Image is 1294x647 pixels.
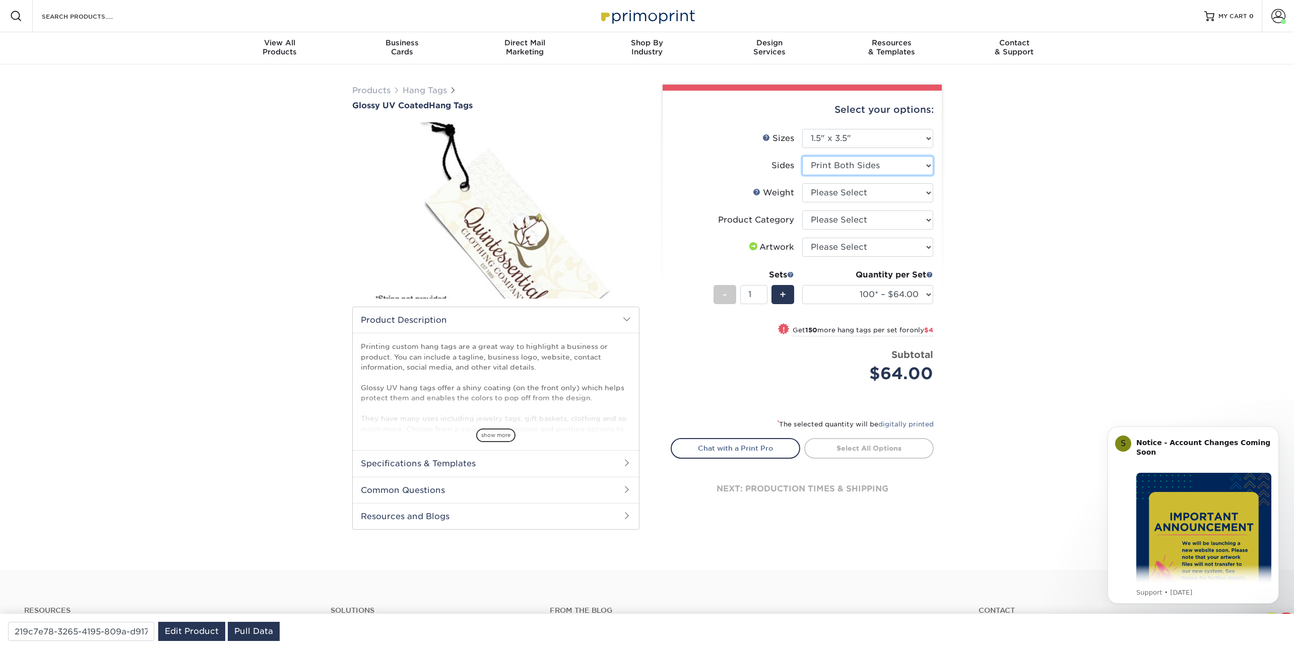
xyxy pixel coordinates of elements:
[228,622,280,641] a: Pull Data
[718,214,794,226] div: Product Category
[464,38,586,56] div: Marketing
[586,32,708,64] a: Shop ByIndustry
[158,622,225,641] a: Edit Product
[924,326,933,334] span: $4
[708,38,830,47] span: Design
[953,38,1075,56] div: & Support
[777,420,934,428] small: The selected quantity will be
[353,503,639,529] h2: Resources and Blogs
[979,606,1270,615] a: Contact
[352,101,639,110] h1: Hang Tags
[747,241,794,253] div: Artwork
[353,477,639,503] h2: Common Questions
[910,326,933,334] span: only
[771,160,794,172] div: Sides
[219,38,341,47] span: View All
[671,438,800,458] a: Chat with a Print Pro
[1260,613,1284,637] iframe: Intercom live chat
[953,32,1075,64] a: Contact& Support
[403,86,447,95] a: Hang Tags
[714,269,794,281] div: Sets
[891,349,933,360] strong: Subtotal
[586,38,708,56] div: Industry
[805,326,817,334] strong: 150
[464,32,586,64] a: Direct MailMarketing
[671,459,934,519] div: next: production times & shipping
[953,38,1075,47] span: Contact
[762,132,794,145] div: Sizes
[24,606,315,615] h4: Resources
[1249,13,1254,20] span: 0
[1218,12,1247,21] span: MY CART
[723,287,727,302] span: -
[830,38,953,56] div: & Templates
[878,420,934,428] a: digitally printed
[783,324,785,335] span: !
[1280,613,1292,621] span: 10
[352,111,639,310] img: Glossy UV Coated 01
[804,438,934,458] a: Select All Options
[341,32,464,64] a: BusinessCards
[331,606,534,615] h4: Solutions
[550,606,951,615] h4: From the Blog
[708,32,830,64] a: DesignServices
[353,307,639,333] h2: Product Description
[802,269,933,281] div: Quantity per Set
[352,86,391,95] a: Products
[780,287,786,302] span: +
[830,38,953,47] span: Resources
[671,91,934,129] div: Select your options:
[341,38,464,56] div: Cards
[793,326,933,336] small: Get more hang tags per set for
[753,187,794,199] div: Weight
[361,341,631,444] p: Printing custom hang tags are a great way to highlight a business or product. You can include a t...
[597,5,697,27] img: Primoprint
[219,38,341,56] div: Products
[810,362,933,386] div: $64.00
[341,38,464,47] span: Business
[476,428,515,442] span: show more
[353,450,639,476] h2: Specifications & Templates
[352,101,639,110] a: Glossy UV CoatedHang Tags
[41,10,139,22] input: SEARCH PRODUCTS.....
[830,32,953,64] a: Resources& Templates
[708,38,830,56] div: Services
[1092,411,1294,620] iframe: Intercom notifications message
[219,32,341,64] a: View AllProducts
[586,38,708,47] span: Shop By
[464,38,586,47] span: Direct Mail
[352,101,429,110] span: Glossy UV Coated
